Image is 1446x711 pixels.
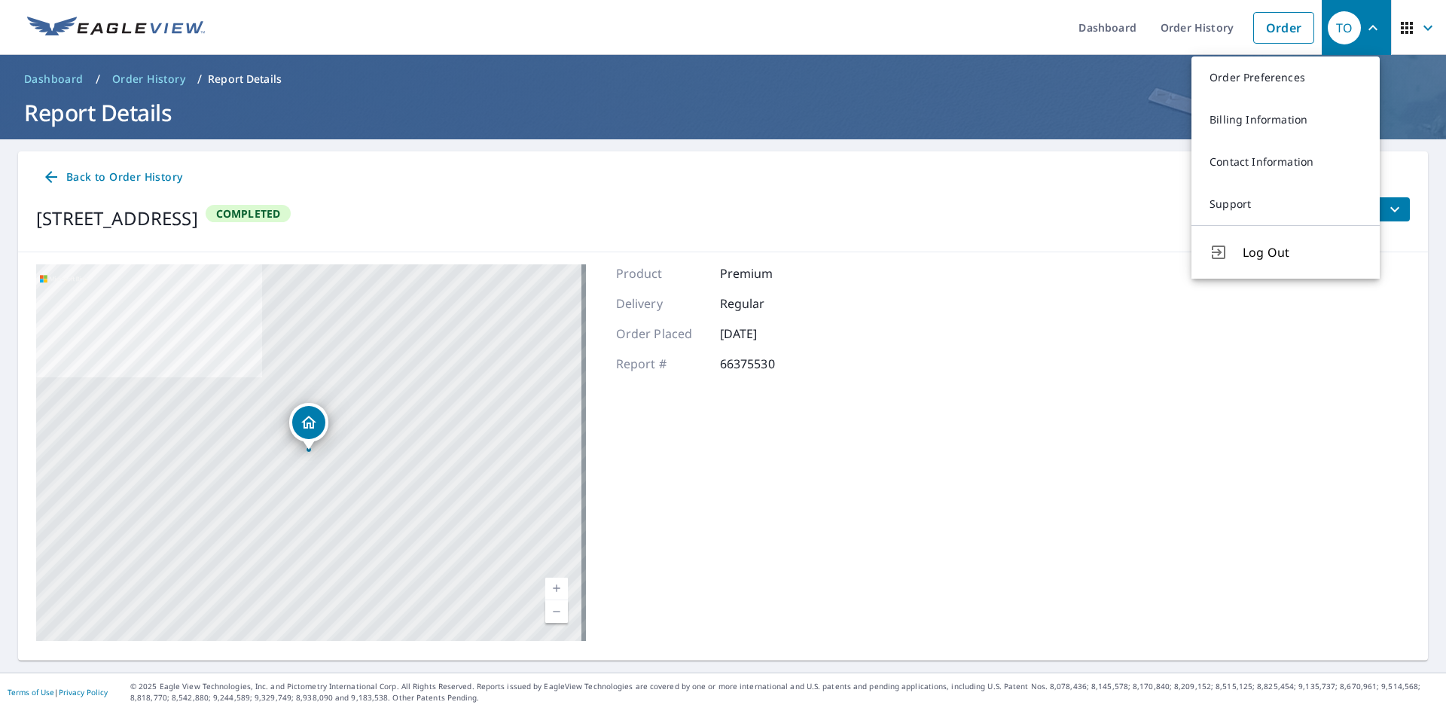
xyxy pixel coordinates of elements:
[1191,183,1380,225] a: Support
[720,325,810,343] p: [DATE]
[1356,200,1404,218] span: Files
[616,264,706,282] p: Product
[112,72,185,87] span: Order History
[8,687,54,697] a: Terms of Use
[197,70,202,88] li: /
[1243,243,1362,261] span: Log Out
[1328,11,1361,44] div: TO
[24,72,84,87] span: Dashboard
[36,163,188,191] a: Back to Order History
[545,600,568,623] a: Current Level 17, Zoom Out
[1191,99,1380,141] a: Billing Information
[1191,56,1380,99] a: Order Preferences
[545,578,568,600] a: Current Level 17, Zoom In
[18,97,1428,128] h1: Report Details
[59,687,108,697] a: Privacy Policy
[1191,141,1380,183] a: Contact Information
[208,72,282,87] p: Report Details
[720,355,810,373] p: 66375530
[616,294,706,313] p: Delivery
[720,294,810,313] p: Regular
[207,206,290,221] span: Completed
[42,168,182,187] span: Back to Order History
[616,325,706,343] p: Order Placed
[36,205,198,232] div: [STREET_ADDRESS]
[8,688,108,697] p: |
[18,67,90,91] a: Dashboard
[289,403,328,450] div: Dropped pin, building 1, Residential property, 498 County Highway 1 Mount Upton, NY 13809
[130,681,1438,703] p: © 2025 Eagle View Technologies, Inc. and Pictometry International Corp. All Rights Reserved. Repo...
[96,70,100,88] li: /
[616,355,706,373] p: Report #
[27,17,205,39] img: EV Logo
[106,67,191,91] a: Order History
[1191,225,1380,279] button: Log Out
[1253,12,1314,44] a: Order
[720,264,810,282] p: Premium
[18,67,1428,91] nav: breadcrumb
